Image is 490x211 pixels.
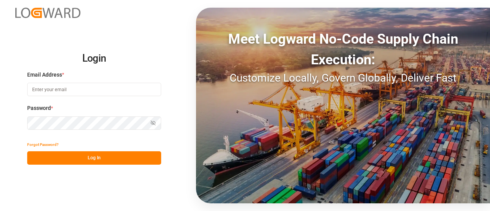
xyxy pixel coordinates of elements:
span: Email Address [27,71,62,79]
input: Enter your email [27,83,161,96]
button: Forgot Password? [27,138,59,151]
h2: Login [27,46,161,71]
img: Logward_new_orange.png [15,8,80,18]
div: Meet Logward No-Code Supply Chain Execution: [196,29,490,70]
div: Customize Locally, Govern Globally, Deliver Fast [196,70,490,86]
span: Password [27,104,51,112]
button: Log In [27,151,161,165]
